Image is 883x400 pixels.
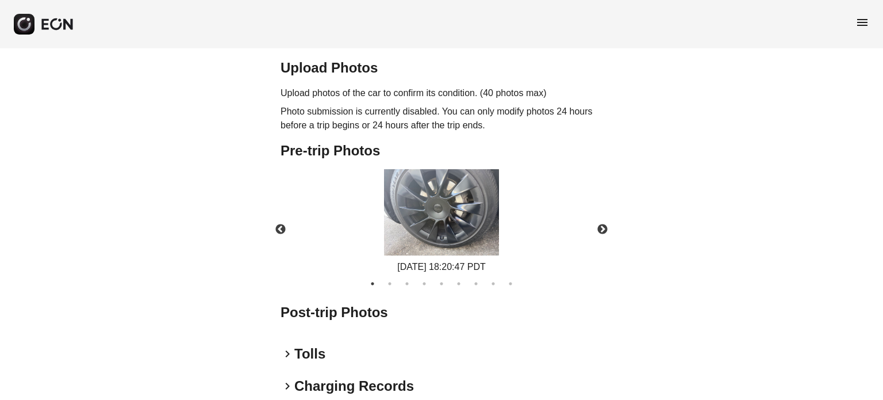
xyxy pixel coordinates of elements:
button: 3 [401,278,413,289]
h2: Pre-trip Photos [281,142,602,160]
h2: Charging Records [294,377,414,395]
span: keyboard_arrow_right [281,347,294,361]
button: Previous [260,209,301,250]
h2: Post-trip Photos [281,303,602,322]
button: 7 [470,278,482,289]
div: [DATE] 18:20:47 PDT [384,260,499,274]
img: https://fastfleet.me/rails/active_storage/blobs/redirect/eyJfcmFpbHMiOnsibWVzc2FnZSI6IkJBaHBBNXcw... [384,169,499,256]
button: 2 [384,278,396,289]
p: Photo submission is currently disabled. You can only modify photos 24 hours before a trip begins ... [281,105,602,132]
button: 1 [367,278,378,289]
button: 9 [505,278,516,289]
p: Upload photos of the car to confirm its condition. (40 photos max) [281,86,602,100]
button: 5 [436,278,447,289]
h2: Tolls [294,345,325,363]
button: 6 [453,278,464,289]
button: 8 [487,278,499,289]
h2: Upload Photos [281,59,602,77]
button: Next [582,209,623,250]
button: 4 [419,278,430,289]
span: keyboard_arrow_right [281,379,294,393]
span: menu [855,16,869,29]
